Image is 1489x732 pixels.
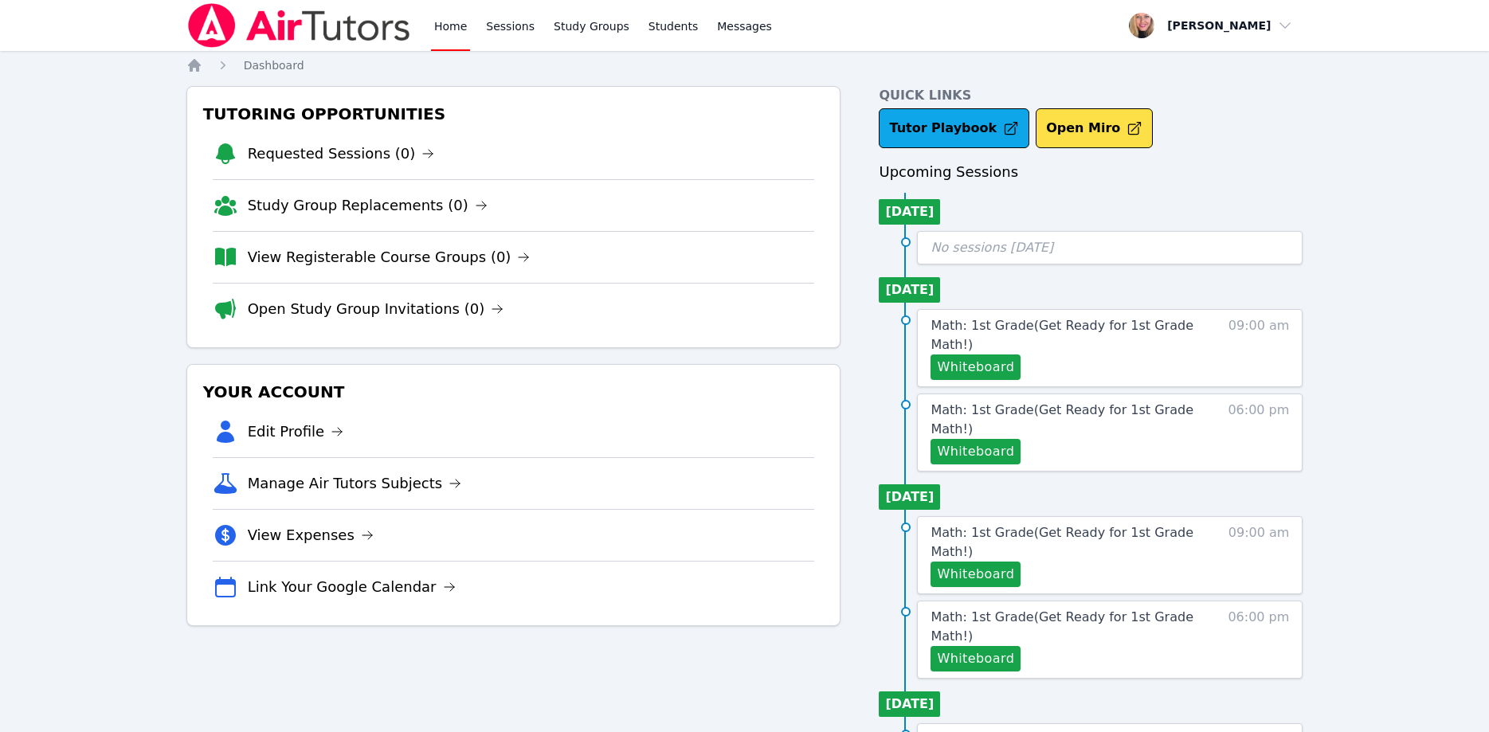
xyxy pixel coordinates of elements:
h3: Upcoming Sessions [879,161,1303,183]
li: [DATE] [879,277,940,303]
h3: Your Account [200,378,828,406]
a: Manage Air Tutors Subjects [248,472,462,495]
h3: Tutoring Opportunities [200,100,828,128]
nav: Breadcrumb [186,57,1303,73]
span: Dashboard [244,59,304,72]
button: Whiteboard [931,439,1021,464]
a: View Registerable Course Groups (0) [248,246,531,268]
a: Open Study Group Invitations (0) [248,298,504,320]
a: Math: 1st Grade(Get Ready for 1st Grade Math!) [931,523,1199,562]
button: Whiteboard [931,562,1021,587]
span: Messages [717,18,772,34]
span: No sessions [DATE] [931,240,1053,255]
li: [DATE] [879,484,940,510]
button: Open Miro [1036,108,1153,148]
span: Math: 1st Grade ( Get Ready for 1st Grade Math! ) [931,609,1193,644]
a: Dashboard [244,57,304,73]
h4: Quick Links [879,86,1303,105]
span: Math: 1st Grade ( Get Ready for 1st Grade Math! ) [931,525,1193,559]
img: Air Tutors [186,3,412,48]
a: Study Group Replacements (0) [248,194,488,217]
span: 06:00 pm [1228,401,1289,464]
li: [DATE] [879,199,940,225]
span: Math: 1st Grade ( Get Ready for 1st Grade Math! ) [931,402,1193,436]
a: Link Your Google Calendar [248,576,456,598]
a: Tutor Playbook [879,108,1029,148]
span: 09:00 am [1228,316,1290,380]
a: View Expenses [248,524,374,546]
span: 06:00 pm [1228,608,1289,671]
a: Requested Sessions (0) [248,143,435,165]
li: [DATE] [879,691,940,717]
button: Whiteboard [931,646,1021,671]
button: Whiteboard [931,354,1021,380]
a: Math: 1st Grade(Get Ready for 1st Grade Math!) [931,401,1199,439]
a: Math: 1st Grade(Get Ready for 1st Grade Math!) [931,608,1199,646]
a: Math: 1st Grade(Get Ready for 1st Grade Math!) [931,316,1199,354]
a: Edit Profile [248,421,344,443]
span: 09:00 am [1228,523,1290,587]
span: Math: 1st Grade ( Get Ready for 1st Grade Math! ) [931,318,1193,352]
